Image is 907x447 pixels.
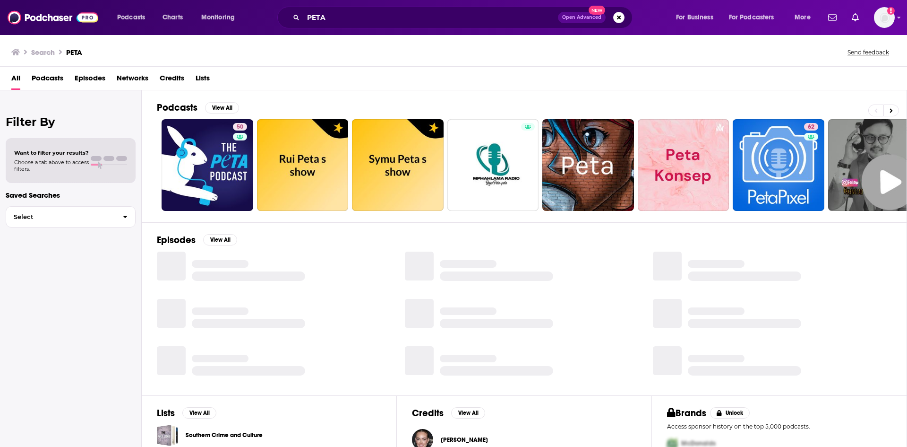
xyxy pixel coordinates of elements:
a: Southern Crime and Culture [186,430,263,440]
span: Charts [163,11,183,24]
a: Charts [156,10,188,25]
a: Podcasts [32,70,63,90]
h2: Episodes [157,234,196,246]
p: Access sponsor history on the top 5,000 podcasts. [667,423,891,430]
button: open menu [195,10,247,25]
h2: Lists [157,407,175,419]
img: User Profile [874,7,895,28]
input: Search podcasts, credits, & more... [303,10,558,25]
button: open menu [788,10,822,25]
a: PodcastsView All [157,102,239,114]
button: View All [451,407,485,419]
button: Open AdvancedNew [558,12,606,23]
a: Lists [196,70,210,90]
span: For Podcasters [729,11,774,24]
span: Logged in as WesBurdett [874,7,895,28]
span: Choose a tab above to access filters. [14,159,89,172]
div: Search podcasts, credits, & more... [286,7,642,28]
button: open menu [723,10,788,25]
a: Southern Crime and Culture [157,425,178,446]
a: All [11,70,20,90]
a: Credits [160,70,184,90]
span: [PERSON_NAME] [441,436,488,444]
a: ListsView All [157,407,216,419]
a: Peta Murgatroyd [441,436,488,444]
button: View All [205,102,239,114]
span: Open Advanced [562,15,601,20]
h2: Filter By [6,115,136,129]
a: 50 [233,123,247,131]
a: EpisodesView All [157,234,237,246]
a: Show notifications dropdown [848,9,863,26]
h3: PETA [66,48,82,57]
a: CreditsView All [412,407,485,419]
span: 50 [237,123,243,132]
p: Saved Searches [6,191,136,200]
h3: Search [31,48,55,57]
h2: Credits [412,407,444,419]
button: open menu [669,10,725,25]
button: Unlock [710,407,750,419]
button: Show profile menu [874,7,895,28]
span: Want to filter your results? [14,149,89,156]
a: 50 [162,119,253,211]
span: More [795,11,811,24]
a: Networks [117,70,148,90]
span: 62 [808,123,814,132]
button: View All [182,407,216,419]
a: 62 [804,123,818,131]
a: 62 [733,119,824,211]
span: Monitoring [201,11,235,24]
button: Send feedback [845,48,892,56]
a: Show notifications dropdown [824,9,840,26]
img: Podchaser - Follow, Share and Rate Podcasts [8,9,98,26]
button: Select [6,206,136,228]
span: New [589,6,606,15]
svg: Add a profile image [887,7,895,15]
button: View All [203,234,237,245]
span: Select [6,214,115,220]
a: Episodes [75,70,105,90]
button: open menu [111,10,157,25]
span: For Business [676,11,713,24]
h2: Podcasts [157,102,197,114]
h2: Brands [667,407,706,419]
span: Podcasts [117,11,145,24]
